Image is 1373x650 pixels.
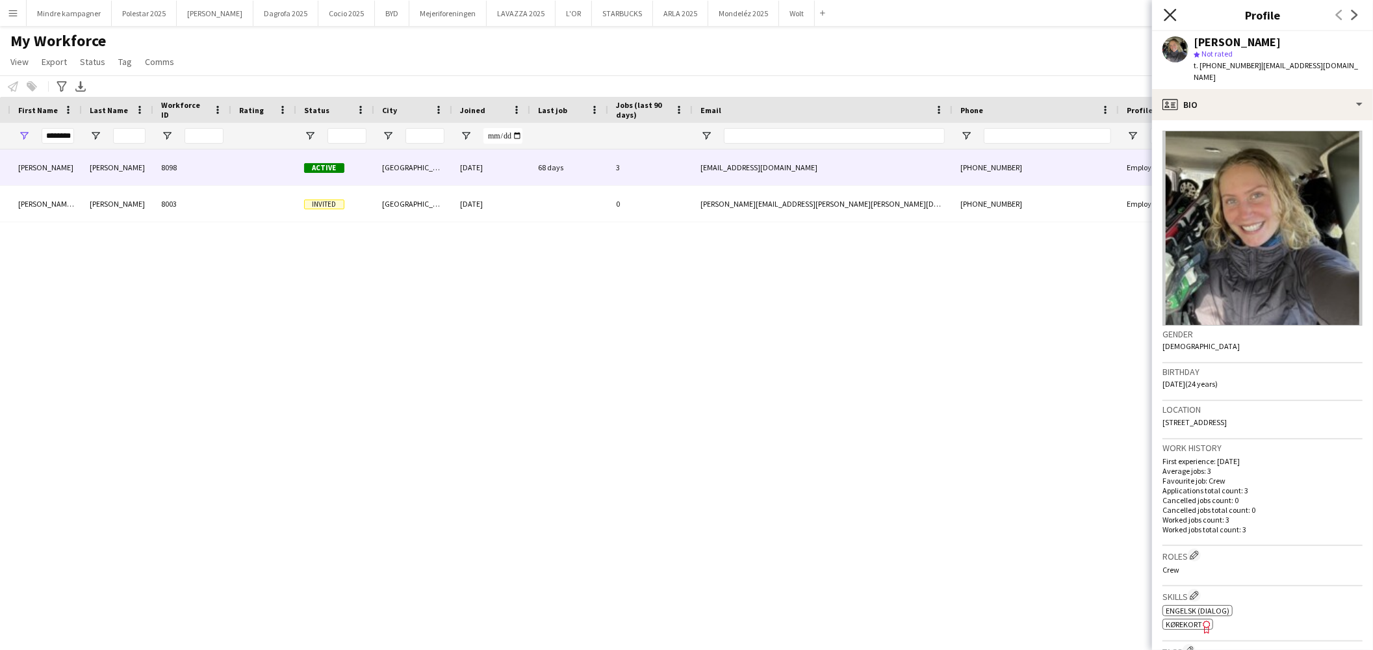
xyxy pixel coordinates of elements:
[700,130,712,142] button: Open Filter Menu
[1201,49,1233,58] span: Not rated
[608,149,693,185] div: 3
[1162,379,1218,389] span: [DATE] (24 years)
[113,53,137,70] a: Tag
[1162,495,1363,505] p: Cancelled jobs count: 0
[1162,466,1363,476] p: Average jobs: 3
[145,56,174,68] span: Comms
[90,105,128,115] span: Last Name
[1194,60,1358,82] span: | [EMAIL_ADDRESS][DOMAIN_NAME]
[153,149,231,185] div: 8098
[375,1,409,26] button: BYD
[1166,606,1229,616] span: Engelsk (dialog)
[1150,128,1194,144] input: Profile Filter Input
[304,200,344,209] span: Invited
[304,163,344,173] span: Active
[304,105,329,115] span: Status
[1162,341,1240,351] span: [DEMOGRAPHIC_DATA]
[10,56,29,68] span: View
[653,1,708,26] button: ARLA 2025
[318,1,375,26] button: Cocio 2025
[1162,366,1363,378] h3: Birthday
[1152,6,1373,23] h3: Profile
[327,128,366,144] input: Status Filter Input
[1162,131,1363,326] img: Crew avatar or photo
[1162,404,1363,415] h3: Location
[1162,442,1363,454] h3: Work history
[374,149,452,185] div: [GEOGRAPHIC_DATA]
[118,56,132,68] span: Tag
[153,186,231,222] div: 8003
[1162,549,1363,562] h3: Roles
[700,105,721,115] span: Email
[1162,515,1363,525] p: Worked jobs count: 3
[1162,486,1363,495] p: Applications total count: 3
[75,53,110,70] a: Status
[1194,60,1261,70] span: t. [PHONE_NUMBER]
[779,1,815,26] button: Wolt
[18,105,58,115] span: First Name
[161,130,173,142] button: Open Filter Menu
[693,149,953,185] div: [EMAIL_ADDRESS][DOMAIN_NAME]
[90,130,101,142] button: Open Filter Menu
[82,186,153,222] div: [PERSON_NAME]
[18,130,30,142] button: Open Filter Menu
[382,105,397,115] span: City
[1162,565,1179,575] span: Crew
[177,1,253,26] button: [PERSON_NAME]
[239,105,264,115] span: Rating
[54,79,70,94] app-action-btn: Advanced filters
[556,1,592,26] button: L'OR
[253,1,318,26] button: Dagrofa 2025
[724,128,945,144] input: Email Filter Input
[1162,328,1363,340] h3: Gender
[1162,456,1363,466] p: First experience: [DATE]
[10,186,82,222] div: [PERSON_NAME] [PERSON_NAME]
[36,53,72,70] a: Export
[483,128,522,144] input: Joined Filter Input
[82,149,153,185] div: [PERSON_NAME]
[452,186,530,222] div: [DATE]
[984,128,1111,144] input: Phone Filter Input
[1162,505,1363,515] p: Cancelled jobs total count: 0
[409,1,487,26] button: Mejeriforeningen
[616,100,669,120] span: Jobs (last 90 days)
[693,186,953,222] div: [PERSON_NAME][EMAIL_ADDRESS][PERSON_NAME][PERSON_NAME][DOMAIN_NAME]
[382,130,394,142] button: Open Filter Menu
[608,186,693,222] div: 0
[73,79,88,94] app-action-btn: Export XLSX
[960,105,983,115] span: Phone
[452,149,530,185] div: [DATE]
[592,1,653,26] button: STARBUCKS
[1162,476,1363,486] p: Favourite job: Crew
[374,186,452,222] div: [GEOGRAPHIC_DATA]
[460,105,485,115] span: Joined
[10,149,82,185] div: [PERSON_NAME]
[1162,525,1363,534] p: Worked jobs total count: 3
[1127,130,1138,142] button: Open Filter Menu
[487,1,556,26] button: LAVAZZA 2025
[1162,589,1363,603] h3: Skills
[1194,36,1281,48] div: [PERSON_NAME]
[113,128,146,144] input: Last Name Filter Input
[161,100,208,120] span: Workforce ID
[1152,89,1373,120] div: Bio
[42,128,74,144] input: First Name Filter Input
[10,31,106,51] span: My Workforce
[112,1,177,26] button: Polestar 2025
[1127,105,1153,115] span: Profile
[42,56,67,68] span: Export
[5,53,34,70] a: View
[708,1,779,26] button: Mondeléz 2025
[538,105,567,115] span: Last job
[1166,619,1202,629] span: Kørekort
[140,53,179,70] a: Comms
[1119,149,1202,185] div: Employed Crew
[27,1,112,26] button: Mindre kampagner
[80,56,105,68] span: Status
[1162,417,1227,427] span: [STREET_ADDRESS]
[530,149,608,185] div: 68 days
[960,130,972,142] button: Open Filter Menu
[304,130,316,142] button: Open Filter Menu
[953,149,1119,185] div: [PHONE_NUMBER]
[405,128,444,144] input: City Filter Input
